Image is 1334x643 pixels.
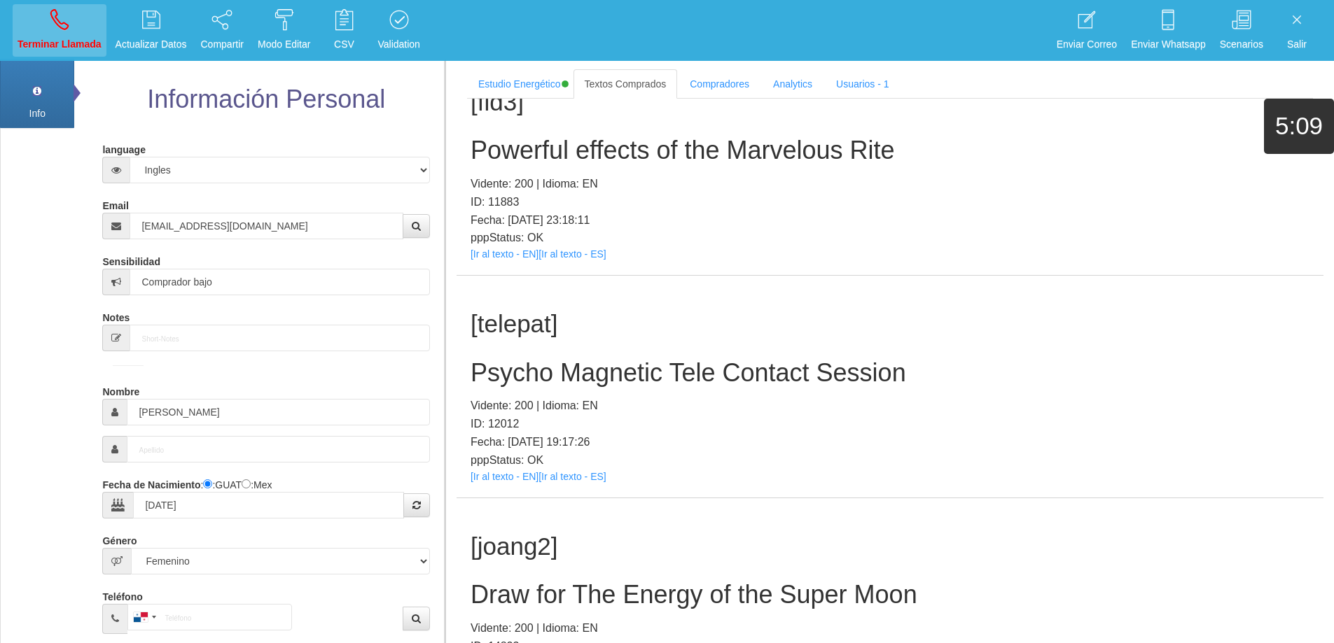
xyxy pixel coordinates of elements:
[1052,4,1122,57] a: Enviar Correo
[127,399,429,425] input: Nombre
[324,36,363,52] p: CSV
[201,36,244,52] p: Compartir
[574,69,678,99] a: Textos Comprados
[762,69,824,99] a: Analytics
[471,619,1309,637] p: Vidente: 200 | Idioma: EN
[539,248,606,260] a: [Ir al texto - ES]
[1131,36,1206,52] p: Enviar Whatsapp
[471,415,1309,433] p: ID: 12012
[102,585,142,604] label: Teléfono
[377,36,419,52] p: Validation
[471,175,1309,193] p: Vidente: 200 | Idioma: EN
[1277,36,1316,52] p: Salir
[102,473,200,492] label: Fecha de Nacimiento
[471,359,1309,387] h2: Psycho Magnetic Tele Contact Session
[130,269,429,295] input: Sensibilidad
[1126,4,1211,57] a: Enviar Whatsapp
[102,380,139,399] label: Nombre
[825,69,900,99] a: Usuarios - 1
[128,605,160,630] div: Panama (Panamá): +507
[102,138,145,157] label: language
[679,69,760,99] a: Compradores
[1220,36,1263,52] p: Scenarios
[471,89,1309,116] h1: [fid3]
[116,36,187,52] p: Actualizar Datos
[471,248,539,260] a: [Ir al texto - EN]
[253,4,315,57] a: Modo Editar
[13,4,106,57] a: Terminar Llamada
[102,473,429,518] div: : :GUAT :Mex
[242,479,251,488] input: :Yuca-Mex
[373,4,424,57] a: Validation
[102,250,160,269] label: Sensibilidad
[258,36,310,52] p: Modo Editar
[1057,36,1117,52] p: Enviar Correo
[1264,113,1334,140] h1: 5:09
[102,529,137,548] label: Género
[1272,4,1321,57] a: Salir
[1215,4,1268,57] a: Scenarios
[467,69,572,99] a: Estudio Energético
[102,306,130,325] label: Notes
[539,471,606,482] a: [Ir al texto - ES]
[471,229,1309,247] p: pppStatus: OK
[471,193,1309,211] p: ID: 11883
[102,194,128,213] label: Email
[203,479,212,488] input: :Quechi GUAT
[196,4,249,57] a: Compartir
[18,36,102,52] p: Terminar Llamada
[471,397,1309,415] p: Vidente: 200 | Idioma: EN
[127,604,292,630] input: Teléfono
[471,471,539,482] a: [Ir al texto - EN]
[111,4,192,57] a: Actualizar Datos
[127,436,429,462] input: Apellido
[471,211,1309,229] p: Fecha: [DATE] 23:18:11
[130,325,429,351] input: Short-Notes
[319,4,368,57] a: CSV
[471,136,1309,164] h2: Powerful effects of the Marvelous Rite
[471,533,1309,560] h1: [joang2]
[471,433,1309,451] p: Fecha: [DATE] 19:17:26
[471,581,1309,609] h2: Draw for The Energy of the Super Moon
[99,85,433,113] h2: Información Personal
[471,451,1309,469] p: pppStatus: OK
[471,311,1309,338] h1: [telepat]
[130,213,403,239] input: Correo electrónico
